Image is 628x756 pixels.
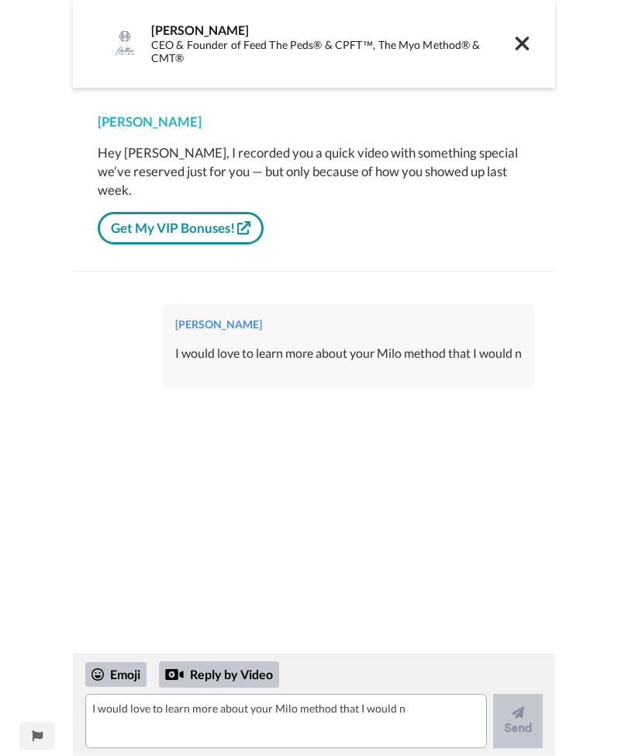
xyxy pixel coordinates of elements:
div: Reply by Video [165,666,184,685]
div: Reply by Video [159,662,279,688]
div: [PERSON_NAME] [151,23,513,38]
div: [PERSON_NAME] [175,317,522,333]
a: Get My VIP Bonuses! [98,213,264,245]
div: Hey [PERSON_NAME], I recorded you a quick video with something special we’ve reserved just for yo... [98,144,530,200]
button: Send [493,695,543,749]
div: I would love to learn more about your Milo method that I would n [175,345,522,363]
div: Emoji [85,663,147,688]
div: CEO & Founder of Feed The Peds® & CPFT™, The Myo Method® & CMT® [151,40,513,66]
div: [PERSON_NAME] [98,113,530,132]
img: Profile Image [106,26,143,63]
